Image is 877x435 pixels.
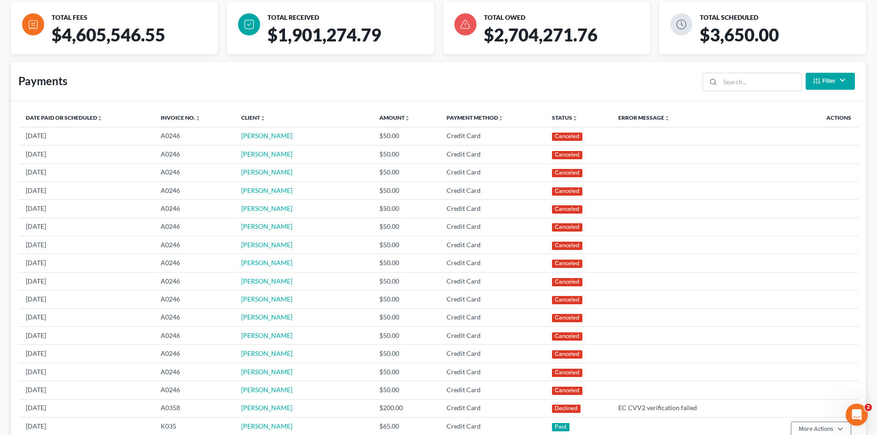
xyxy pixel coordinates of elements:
div: TOTAL RECEIVED [267,13,430,22]
td: Credit Card [439,290,545,308]
i: unfold_more [664,116,670,121]
td: $50.00 [372,218,439,236]
td: A0246 [153,290,234,308]
td: Credit Card [439,381,545,399]
img: icon-clock-d73164eb2ae29991c6cfd87df313ee0fe99a8f842979cbe5c34fb2ad7dc89896.svg [670,13,692,35]
div: $4,605,546.55 [48,24,225,54]
td: Credit Card [439,345,545,363]
a: [PERSON_NAME] [241,313,292,321]
a: [PERSON_NAME] [241,368,292,376]
td: [DATE] [18,327,153,345]
div: Canceled [552,278,582,286]
a: [PERSON_NAME] [241,168,292,176]
button: Filter [806,73,855,90]
a: [PERSON_NAME] [241,349,292,357]
iframe: Intercom live chat [846,404,868,426]
div: Canceled [552,223,582,232]
td: $50.00 [372,127,439,145]
div: Canceled [552,314,582,322]
td: A0246 [153,327,234,345]
a: [PERSON_NAME] [241,295,292,303]
td: Credit Card [439,272,545,290]
td: A0246 [153,181,234,199]
td: A0246 [153,345,234,363]
img: icon-danger-e58c4ab046b7aead248db79479122951d35969c85d4bc7e3c99ded9e97da88b9.svg [454,13,476,35]
td: $50.00 [372,145,439,163]
td: EC CVV2 verification failed [611,399,749,417]
td: $200.00 [372,399,439,417]
a: Statusunfold_more [552,114,578,121]
i: unfold_more [260,116,266,121]
td: [DATE] [18,363,153,381]
td: A0246 [153,218,234,236]
a: [PERSON_NAME] [241,386,292,394]
a: [PERSON_NAME] [241,222,292,230]
td: A0246 [153,272,234,290]
div: TOTAL SCHEDULED [700,13,862,22]
a: [PERSON_NAME] [241,150,292,158]
td: [DATE] [18,290,153,308]
td: [DATE] [18,181,153,199]
td: $50.00 [372,272,439,290]
td: A0246 [153,163,234,181]
td: [DATE] [18,200,153,218]
a: [PERSON_NAME] [241,404,292,412]
td: Credit Card [439,399,545,417]
img: icon-file-b29cf8da5eedfc489a46aaea687006073f244b5a23b9e007f89f024b0964413f.svg [22,13,44,35]
td: A0246 [153,381,234,399]
td: $50.00 [372,327,439,345]
td: Credit Card [439,327,545,345]
td: Credit Card [439,200,545,218]
td: [DATE] [18,218,153,236]
div: Canceled [552,205,582,214]
div: Canceled [552,332,582,341]
td: [DATE] [18,127,153,145]
a: Payment Methodunfold_more [447,114,504,121]
a: Amountunfold_more [379,114,410,121]
span: 2 [865,404,872,411]
a: Date Paid or Scheduledunfold_more [26,114,103,121]
td: [DATE] [18,399,153,417]
a: [PERSON_NAME] [241,241,292,249]
td: Credit Card [439,145,545,163]
td: Credit Card [439,127,545,145]
a: [PERSON_NAME] [241,186,292,194]
a: [PERSON_NAME] [241,422,292,430]
td: $50.00 [372,236,439,254]
i: unfold_more [195,116,201,121]
i: unfold_more [498,116,504,121]
td: $50.00 [372,363,439,381]
td: A0246 [153,254,234,272]
a: [PERSON_NAME] [241,132,292,139]
td: A0246 [153,127,234,145]
td: $50.00 [372,381,439,399]
td: A0358 [153,399,234,417]
td: [DATE] [18,236,153,254]
div: Canceled [552,187,582,196]
div: Canceled [552,169,582,177]
a: Invoice No.unfold_more [161,114,201,121]
td: Credit Card [439,308,545,326]
td: [DATE] [18,381,153,399]
div: $3,650.00 [696,24,873,54]
td: A0246 [153,236,234,254]
td: $50.00 [372,200,439,218]
div: Canceled [552,296,582,304]
a: [PERSON_NAME] [241,277,292,285]
td: Credit Card [439,236,545,254]
td: $50.00 [372,345,439,363]
input: Search... [720,73,801,91]
a: [PERSON_NAME] [241,259,292,267]
i: unfold_more [97,116,103,121]
td: A0246 [153,308,234,326]
i: unfold_more [405,116,410,121]
div: Declined [552,405,581,413]
div: $1,901,274.79 [264,24,441,54]
td: A0246 [153,200,234,218]
td: $50.00 [372,163,439,181]
div: Canceled [552,350,582,359]
a: Error Messageunfold_more [618,114,670,121]
div: Canceled [552,260,582,268]
td: [DATE] [18,163,153,181]
td: $50.00 [372,254,439,272]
